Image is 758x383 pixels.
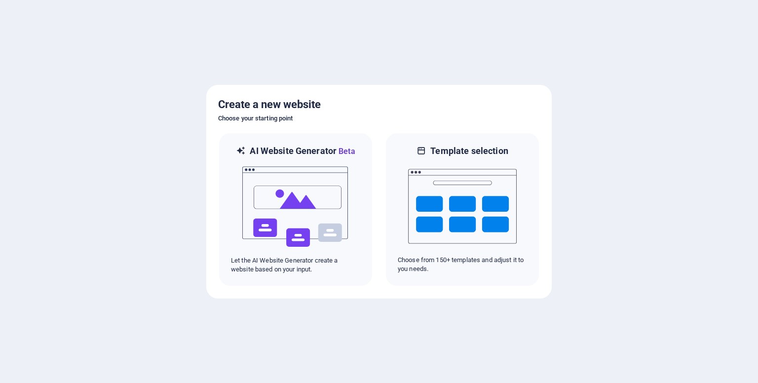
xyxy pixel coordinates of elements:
p: Choose from 150+ templates and adjust it to you needs. [398,256,527,273]
h5: Create a new website [218,97,540,113]
h6: AI Website Generator [250,145,355,157]
p: Let the AI Website Generator create a website based on your input. [231,256,360,274]
h6: Template selection [430,145,508,157]
div: AI Website GeneratorBetaaiLet the AI Website Generator create a website based on your input. [218,132,373,287]
div: Template selectionChoose from 150+ templates and adjust it to you needs. [385,132,540,287]
img: ai [241,157,350,256]
span: Beta [337,147,355,156]
h6: Choose your starting point [218,113,540,124]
